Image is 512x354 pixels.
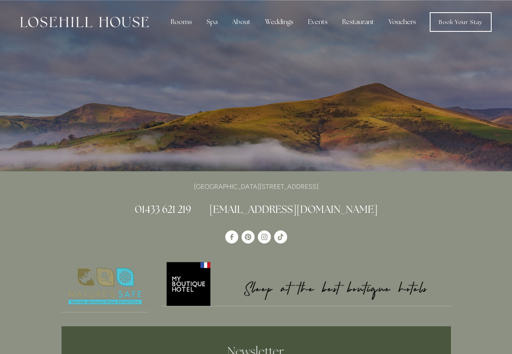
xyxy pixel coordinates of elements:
a: Instagram [258,230,271,243]
img: My Boutique Hotel - Logo [162,261,451,306]
a: Book Your Stay [430,12,492,32]
div: Weddings [259,14,300,30]
a: Losehill House Hotel & Spa [225,230,238,243]
div: Spa [200,14,224,30]
a: Pinterest [242,230,255,243]
a: TikTok [274,230,287,243]
div: About [226,14,257,30]
a: [EMAIL_ADDRESS][DOMAIN_NAME] [209,203,378,216]
div: Events [301,14,334,30]
a: 01433 621 219 [135,203,191,216]
p: [GEOGRAPHIC_DATA][STREET_ADDRESS] [62,181,451,192]
a: Vouchers [382,14,422,30]
img: Nature's Safe - Logo [62,261,149,312]
img: Losehill House [20,17,149,27]
div: Rooms [164,14,198,30]
div: Restaurant [336,14,380,30]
